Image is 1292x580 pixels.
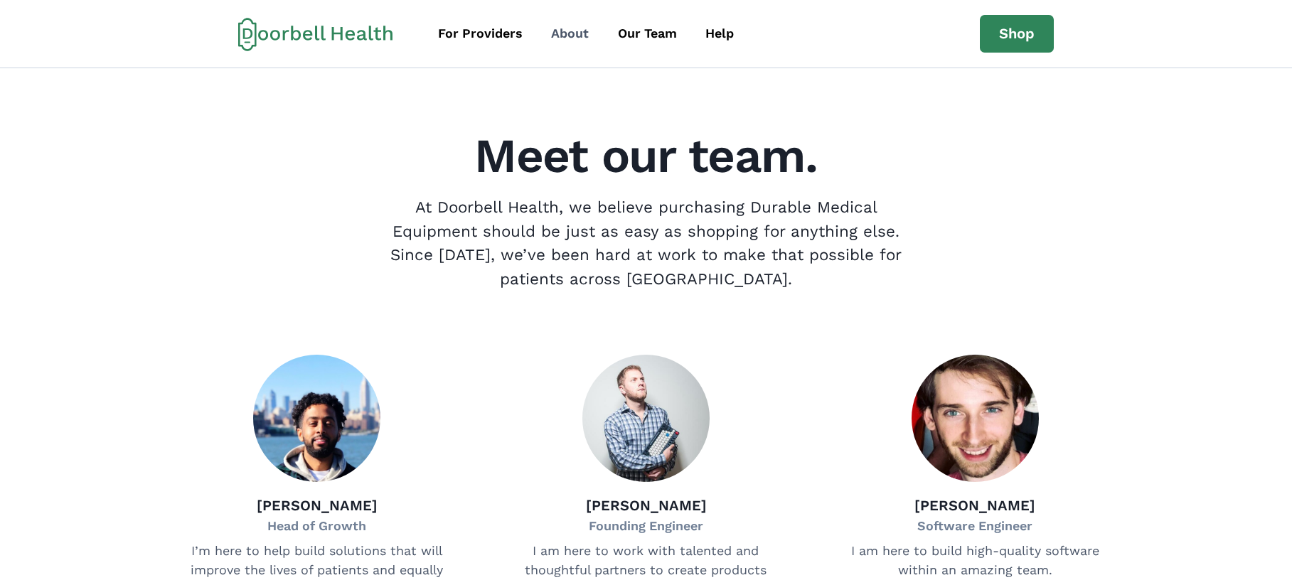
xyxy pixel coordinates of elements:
img: Drew Baumann [582,355,710,482]
p: Software Engineer [914,517,1035,536]
p: [PERSON_NAME] [257,495,378,516]
div: For Providers [438,24,523,43]
a: About [538,18,602,50]
p: Head of Growth [257,517,378,536]
p: [PERSON_NAME] [914,495,1035,516]
p: At Doorbell Health, we believe purchasing Durable Medical Equipment should be just as easy as sho... [378,195,914,291]
div: About [551,24,589,43]
a: Shop [980,15,1054,53]
p: Founding Engineer [586,517,707,536]
a: For Providers [425,18,535,50]
a: Help [693,18,747,50]
div: Our Team [618,24,677,43]
a: Our Team [605,18,690,50]
div: Help [705,24,734,43]
h2: Meet our team. [162,132,1131,180]
p: [PERSON_NAME] [586,495,707,516]
img: Agustín Brandoni [912,355,1039,482]
p: I am here to build high-quality software within an amazing team. [848,542,1102,580]
img: Fadhi Ali [253,355,380,482]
